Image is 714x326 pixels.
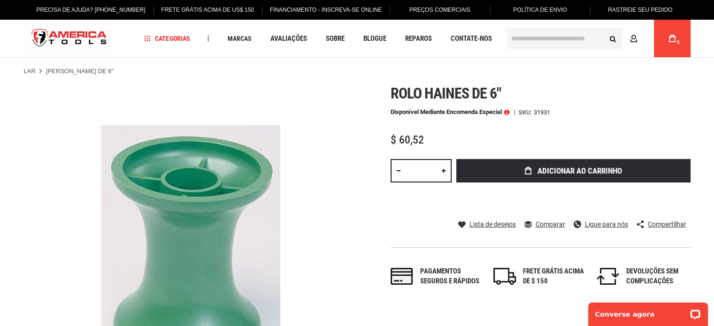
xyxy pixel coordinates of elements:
[140,32,194,45] a: Categorias
[450,34,491,43] font: Contate-nos
[391,84,501,102] font: rolo haines de 6"
[420,267,479,285] font: Pagamentos seguros e rápidos
[161,7,254,13] font: Frete grátis acima de US$ 150
[24,68,36,75] font: Lar
[325,34,344,43] font: Sobre
[391,133,424,146] font: $ 60,52
[24,67,36,76] a: Lar
[454,185,692,212] iframe: Quadro de entrada de pagamento seguro
[227,35,251,42] font: Marcas
[46,68,114,75] font: [PERSON_NAME] de 6"
[400,32,436,45] a: Reparos
[270,34,307,43] font: Avaliações
[363,34,386,43] font: Blogue
[24,21,115,56] a: logotipo da loja
[469,220,516,228] font: Lista de desejos
[574,220,628,228] a: Ligue para nós
[534,109,550,116] font: 31931
[585,220,628,228] font: Ligue para nós
[513,7,567,13] font: Política de Envio
[409,7,470,13] font: Preços comerciais
[446,32,496,45] a: Contate-nos
[456,159,691,182] button: adicionar ao carrinho
[24,21,115,56] img: Ferramentas América
[641,35,662,42] font: Conta
[321,32,348,45] a: Sobre
[536,220,565,228] font: Comparar
[604,30,622,47] button: Procurar
[37,7,146,13] font: Precisa de ajuda? [PHONE_NUMBER]
[359,32,390,45] a: Blogue
[266,32,311,45] a: Avaliações
[519,109,530,116] font: SKU
[458,220,516,228] a: Lista de desejos
[391,268,413,285] img: pagamentos
[155,35,190,42] font: Categorias
[223,32,255,45] a: Marcas
[582,296,714,326] iframe: Widget de bate-papo LiveChat
[493,268,516,285] img: envio
[608,7,672,13] font: Rastreie seu pedido
[648,220,686,228] font: Compartilhar
[391,108,502,115] font: Disponível mediante encomenda especial
[626,267,678,285] font: DEVOLUÇÕES SEM COMPLICAÇÕES
[523,267,584,285] font: FRETE GRÁTIS ACIMA DE $ 150
[677,40,680,45] font: 0
[663,20,681,57] a: 0
[270,7,382,13] font: Financiamento - Inscreva-se Online
[524,220,565,228] a: Comparar
[537,166,622,175] font: adicionar ao carrinho
[405,34,431,43] font: Reparos
[597,268,619,285] img: retorna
